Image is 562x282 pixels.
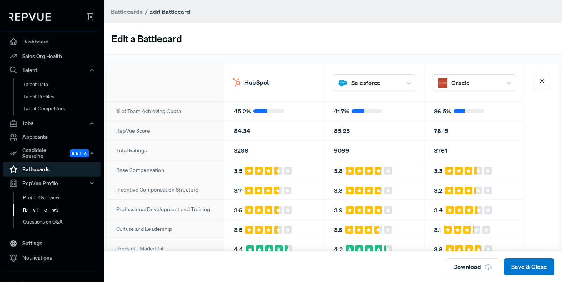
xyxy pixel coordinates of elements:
[446,258,499,275] button: Download
[3,236,101,251] a: Settings
[334,186,343,195] span: 3.8
[13,91,111,103] a: Talent Profiles
[112,33,182,44] h3: Edit a Battlecard
[149,8,190,15] strong: Edit Battlecard
[13,204,111,216] a: Reviews
[107,101,224,121] div: % of Team Achieving Quota
[3,145,101,162] button: Candidate Sourcing Beta
[3,34,101,49] a: Dashboard
[434,205,443,215] span: 3.4
[3,130,101,145] a: Applicants
[324,140,424,160] div: 9099
[13,192,111,204] a: Profile Overview
[13,216,111,228] a: Questions on Q&A
[324,121,424,140] div: 85.25
[107,219,224,239] div: Culture and Leadership
[324,101,424,121] div: 41.7 %
[234,245,243,254] span: 4.4
[234,186,242,195] span: 3.7
[224,101,324,121] div: 45.2 %
[3,251,101,265] a: Notifications
[70,149,89,157] span: Beta
[232,78,241,87] img: HubSpot
[434,225,441,234] span: 3.1
[107,160,224,180] div: Base Compensation
[107,121,224,140] div: RepVue Score
[3,49,101,63] a: Sales Org Health
[334,245,343,254] span: 4.2
[9,13,51,21] img: RepVue
[13,78,111,91] a: Talent Data
[224,140,324,160] div: 3288
[424,101,524,121] div: 36.5 %
[107,239,224,258] div: Product - Market Fit
[424,140,524,160] div: 3761
[224,121,324,140] div: 84.34
[338,78,347,88] img: Salesforce
[424,121,524,140] div: 78.15
[224,63,324,101] div: HubSpot
[3,145,101,162] div: Candidate Sourcing
[438,78,447,88] img: Oracle
[107,199,224,219] div: Professional Development and Training
[234,205,242,215] span: 3.6
[334,166,343,175] span: 3.8
[107,140,224,160] div: Total Ratings
[3,63,101,77] button: Talent
[111,7,143,16] a: Battlecards
[3,162,101,177] a: Battlecards
[3,117,101,130] button: Jobs
[434,245,443,254] span: 3.8
[145,8,148,15] span: /
[434,166,442,175] span: 3.3
[504,258,554,275] button: Save & Close
[334,205,343,215] span: 3.9
[334,225,342,234] span: 3.6
[107,180,224,199] div: Incentive Compensation Structure
[13,103,111,115] a: Talent Competitors
[234,225,242,234] span: 3.5
[434,186,442,195] span: 3.2
[3,177,101,190] button: RepVue Profile
[234,166,242,175] span: 3.5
